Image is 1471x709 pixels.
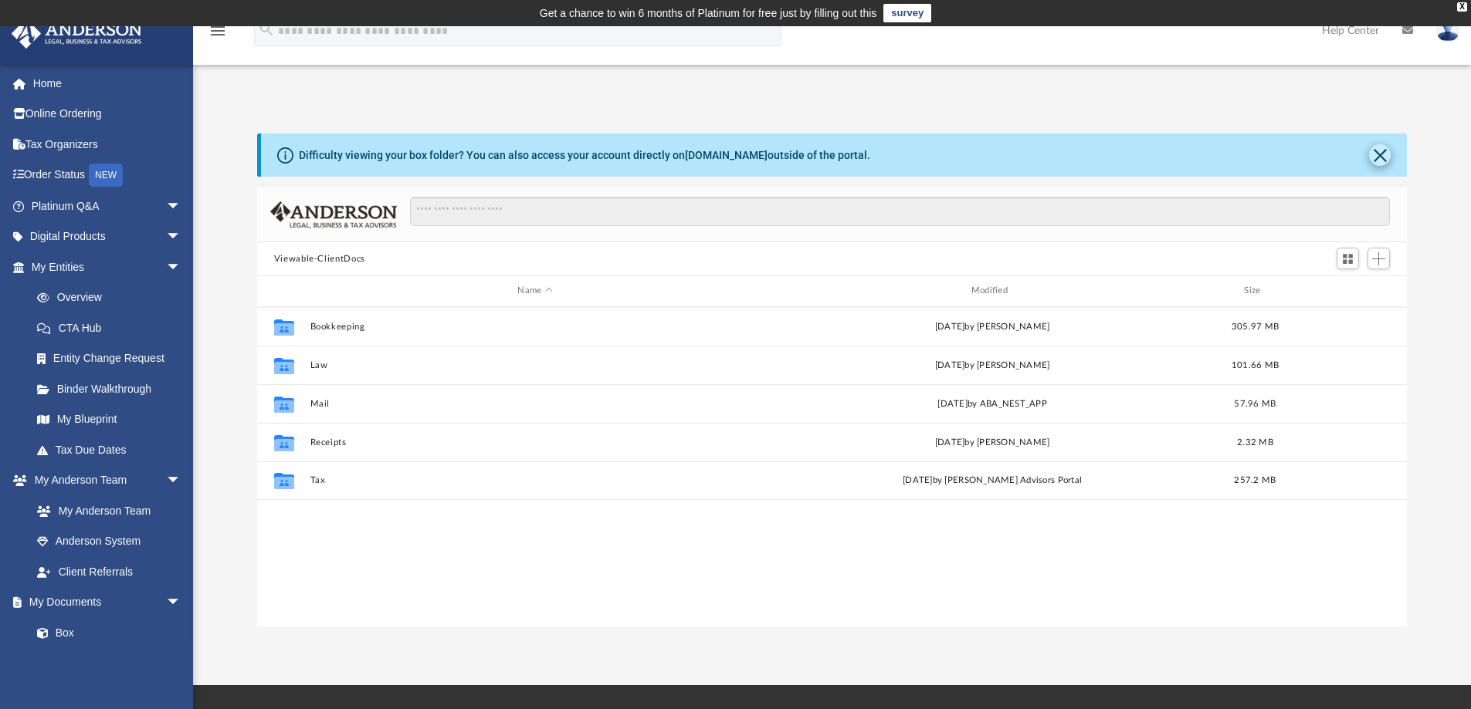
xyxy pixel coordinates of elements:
[767,319,1217,333] div: [DATE] by [PERSON_NAME]
[1293,284,1401,298] div: id
[1368,248,1391,269] button: Add
[310,322,760,332] button: Bookkeeping
[11,129,205,160] a: Tax Organizers
[767,397,1217,410] div: [DATE] by ABA_NEST_APP
[166,252,197,283] span: arrow_drop_down
[1337,248,1360,269] button: Switch to Grid View
[11,68,205,99] a: Home
[1234,476,1276,484] span: 257.2 MB
[299,147,870,164] div: Difficulty viewing your box folder? You can also access your account directly on outside of the p...
[1436,19,1459,42] img: User Pic
[22,343,205,374] a: Entity Change Request
[309,284,760,298] div: Name
[310,360,760,370] button: Law
[11,221,205,252] a: Digital Productsarrow_drop_down
[1234,399,1276,407] span: 57.96 MB
[685,149,768,161] a: [DOMAIN_NAME]
[1232,360,1279,369] span: 101.66 MB
[1457,2,1467,12] div: close
[1237,437,1273,446] span: 2.32 MB
[22,312,205,343] a: CTA Hub
[7,19,147,49] img: Anderson Advisors Platinum Portal
[310,437,760,447] button: Receipts
[883,4,931,22] a: survey
[22,282,205,313] a: Overview
[310,475,760,485] button: Tax
[166,221,197,253] span: arrow_drop_down
[208,22,227,40] i: menu
[767,435,1217,449] div: [DATE] by [PERSON_NAME]
[767,358,1217,372] div: [DATE] by [PERSON_NAME]
[11,99,205,130] a: Online Ordering
[166,587,197,619] span: arrow_drop_down
[22,404,197,435] a: My Blueprint
[410,197,1390,226] input: Search files and folders
[11,160,205,191] a: Order StatusNEW
[257,307,1408,626] div: grid
[22,495,189,526] a: My Anderson Team
[11,252,205,282] a: My Entitiesarrow_drop_down
[1232,322,1279,330] span: 305.97 MB
[22,373,205,404] a: Binder Walkthrough
[1224,284,1286,298] div: Size
[22,648,197,679] a: Meeting Minutes
[89,164,123,187] div: NEW
[22,617,189,648] a: Box
[540,4,877,22] div: Get a chance to win 6 months of Platinum for free just by filling out this
[208,29,227,40] a: menu
[264,284,303,298] div: id
[767,474,1217,488] div: [DATE] by [PERSON_NAME] Advisors Portal
[166,465,197,497] span: arrow_drop_down
[22,434,205,465] a: Tax Due Dates
[1369,144,1391,166] button: Close
[22,556,197,587] a: Client Referrals
[767,284,1218,298] div: Modified
[11,191,205,221] a: Platinum Q&Aarrow_drop_down
[258,21,275,38] i: search
[11,465,197,496] a: My Anderson Teamarrow_drop_down
[274,252,365,266] button: Viewable-ClientDocs
[11,587,197,618] a: My Documentsarrow_drop_down
[166,191,197,222] span: arrow_drop_down
[310,399,760,409] button: Mail
[22,526,197,557] a: Anderson System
